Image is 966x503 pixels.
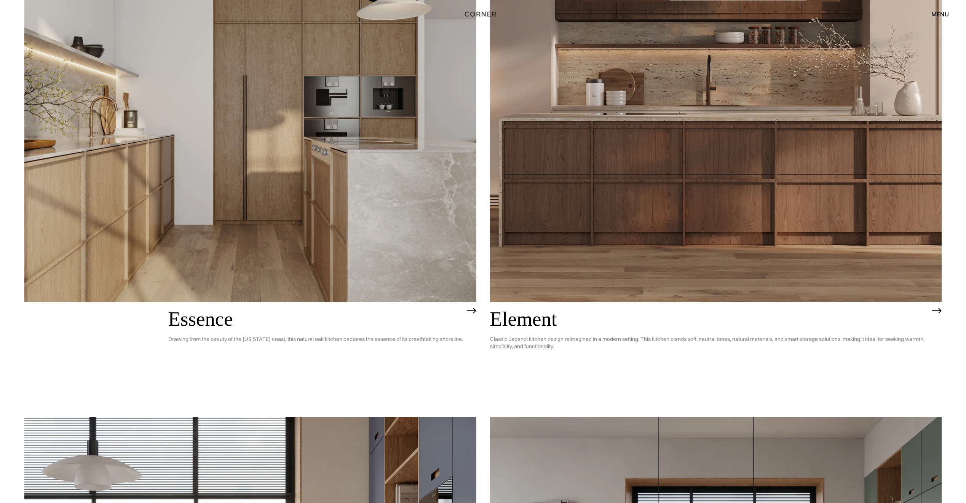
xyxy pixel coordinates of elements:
[445,9,521,19] a: home
[931,11,949,17] div: menu
[490,330,929,356] p: Classic Japandi kitchen design reimagined in a modern setting. This kitchen blends soft, neutral ...
[924,8,949,21] div: menu
[168,308,463,330] h2: Essence
[168,330,463,349] p: Drawing from the beauty of the [US_STATE] coast, this natural oak kitchen captures the essence of...
[490,308,929,330] h2: Element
